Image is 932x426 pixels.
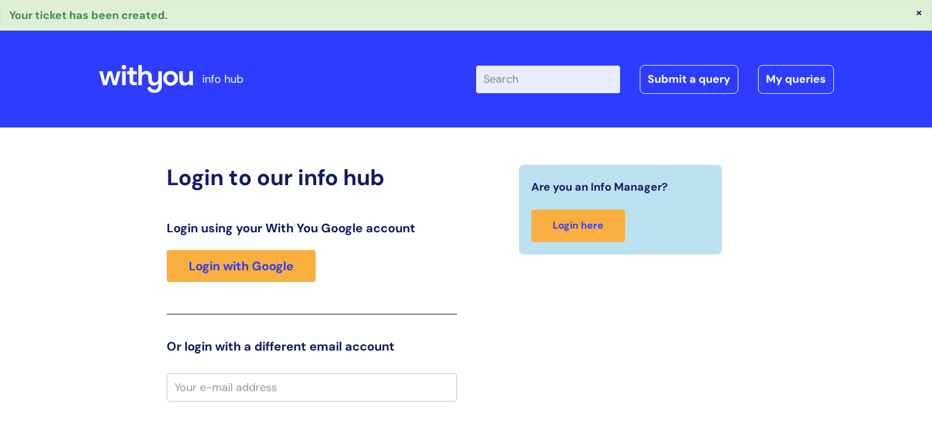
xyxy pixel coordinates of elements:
[758,65,834,93] a: My queries
[640,65,738,93] a: Submit a query
[202,69,243,89] p: info hub
[167,250,316,282] a: Login with Google
[167,373,457,401] input: Your e-mail address
[531,210,625,242] a: Login here
[167,221,457,235] h3: Login using your With You Google account
[476,66,620,93] input: Search
[531,177,668,197] span: Are you an Info Manager?
[915,7,923,18] button: ×
[167,339,457,354] h3: Or login with a different email account
[167,164,457,191] h2: Login to our info hub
